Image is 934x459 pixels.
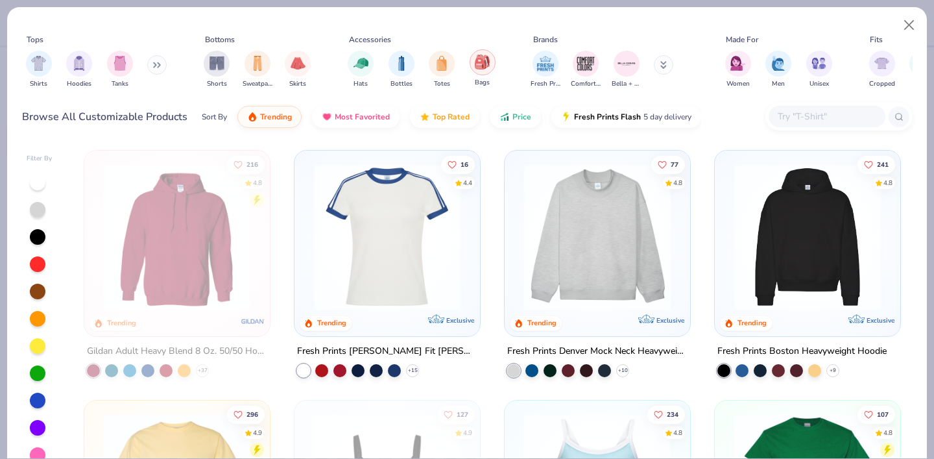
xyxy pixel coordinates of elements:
[66,51,92,89] button: filter button
[490,106,541,128] button: Price
[772,79,785,89] span: Men
[349,34,391,45] div: Accessories
[470,49,496,88] div: filter for Bags
[667,411,678,417] span: 234
[67,79,91,89] span: Hoodies
[289,79,306,89] span: Skirts
[897,13,922,38] button: Close
[408,367,418,375] span: + 15
[107,51,133,89] button: filter button
[531,51,560,89] button: filter button
[66,51,92,89] div: filter for Hoodies
[571,79,601,89] span: Comfort Colors
[866,316,894,325] span: Exclusive
[673,178,682,188] div: 4.8
[576,54,595,73] img: Comfort Colors Image
[30,79,47,89] span: Shirts
[22,109,187,125] div: Browse All Customizable Products
[260,112,292,122] span: Trending
[571,51,601,89] button: filter button
[291,56,305,71] img: Skirts Image
[617,54,636,73] img: Bella + Canvas Image
[457,411,468,417] span: 127
[247,112,257,122] img: trending.gif
[247,161,259,167] span: 216
[433,112,470,122] span: Top Rated
[771,56,785,71] img: Men Image
[726,34,758,45] div: Made For
[869,79,895,89] span: Cropped
[322,112,332,122] img: most_fav.gif
[205,34,235,45] div: Bottoms
[202,111,227,123] div: Sort By
[869,51,895,89] button: filter button
[26,51,52,89] div: filter for Shirts
[27,154,53,164] div: Filter By
[518,164,677,310] img: f5d85501-0dbb-4ee4-b115-c08fa3845d83
[437,405,475,423] button: Like
[475,55,489,69] img: Bags Image
[531,51,560,89] div: filter for Fresh Prints
[877,161,889,167] span: 241
[869,51,895,89] div: filter for Cropped
[26,51,52,89] button: filter button
[348,51,374,89] div: filter for Hats
[243,51,272,89] button: filter button
[883,178,892,188] div: 4.8
[237,106,302,128] button: Trending
[467,164,627,310] img: 77058d13-6681-46a4-a602-40ee85a356b7
[612,51,641,89] div: filter for Bella + Canvas
[390,79,413,89] span: Bottles
[434,79,450,89] span: Totes
[228,405,265,423] button: Like
[27,34,43,45] div: Tops
[536,54,555,73] img: Fresh Prints Image
[240,308,266,334] img: Gildan logo
[470,51,496,89] button: filter button
[243,79,272,89] span: Sweatpants
[72,56,86,71] img: Hoodies Image
[725,51,751,89] button: filter button
[617,367,627,375] span: + 10
[574,112,641,122] span: Fresh Prints Flash
[612,51,641,89] button: filter button
[612,79,641,89] span: Bella + Canvas
[228,155,265,173] button: Like
[809,79,829,89] span: Unisex
[571,51,601,89] div: filter for Comfort Colors
[673,428,682,438] div: 4.8
[441,155,475,173] button: Like
[463,428,472,438] div: 4.9
[87,343,267,360] div: Gildan Adult Heavy Blend 8 Oz. 50/50 Hooded Sweatshirt
[765,51,791,89] button: filter button
[883,428,892,438] div: 4.8
[446,316,474,325] span: Exclusive
[463,178,472,188] div: 4.4
[730,56,745,71] img: Women Image
[348,51,374,89] button: filter button
[285,51,311,89] div: filter for Skirts
[429,51,455,89] button: filter button
[776,109,876,124] input: Try "T-Shirt"
[507,343,688,360] div: Fresh Prints Denver Mock Neck Heavyweight Sweatshirt
[651,155,685,173] button: Like
[728,164,887,310] img: 91acfc32-fd48-4d6b-bdad-a4c1a30ac3fc
[420,112,430,122] img: TopRated.gif
[113,56,127,71] img: Tanks Image
[647,405,685,423] button: Like
[677,164,836,310] img: a90f7c54-8796-4cb2-9d6e-4e9644cfe0fe
[806,51,832,89] div: filter for Unisex
[254,178,263,188] div: 4.8
[389,51,414,89] button: filter button
[551,106,701,128] button: Fresh Prints Flash5 day delivery
[643,110,691,125] span: 5 day delivery
[250,56,265,71] img: Sweatpants Image
[410,106,479,128] button: Top Rated
[207,79,227,89] span: Shorts
[806,51,832,89] button: filter button
[353,79,368,89] span: Hats
[204,51,230,89] div: filter for Shorts
[107,51,133,89] div: filter for Tanks
[877,411,889,417] span: 107
[97,164,257,310] img: 01756b78-01f6-4cc6-8d8a-3c30c1a0c8ac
